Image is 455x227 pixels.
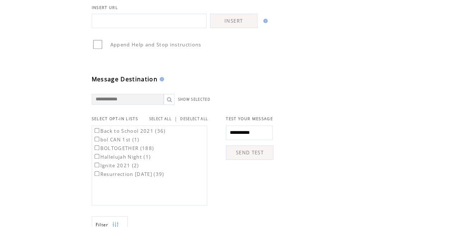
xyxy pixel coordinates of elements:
label: BOLTOGETHER (188) [93,145,154,151]
span: Append Help and Stop instructions [110,41,201,48]
a: SHOW SELECTED [178,97,210,102]
label: bol CAN 1st (1) [93,136,140,143]
label: Resurrection [DATE] (39) [93,171,164,177]
span: INSERT URL [92,5,118,10]
label: Back to School 2021 (36) [93,128,166,134]
a: SELECT ALL [149,117,172,121]
input: bol CAN 1st (1) [95,137,99,141]
span: SELECT OPT-IN LISTS [92,116,138,121]
input: Ignite 2021 (2) [95,163,99,167]
input: BOLTOGETHER (188) [95,145,99,150]
span: TEST YOUR MESSAGE [226,116,273,121]
span: | [174,115,177,122]
a: SEND TEST [226,145,273,160]
a: INSERT [210,14,258,28]
img: help.gif [261,19,268,23]
label: Hallelujah Night (1) [93,154,151,160]
input: Back to School 2021 (36) [95,128,99,133]
span: Message Destination [92,75,158,83]
a: DESELECT ALL [180,117,208,121]
input: Resurrection [DATE] (39) [95,171,99,176]
input: Hallelujah Night (1) [95,154,99,159]
label: Ignite 2021 (2) [93,162,139,169]
img: help.gif [158,77,164,81]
